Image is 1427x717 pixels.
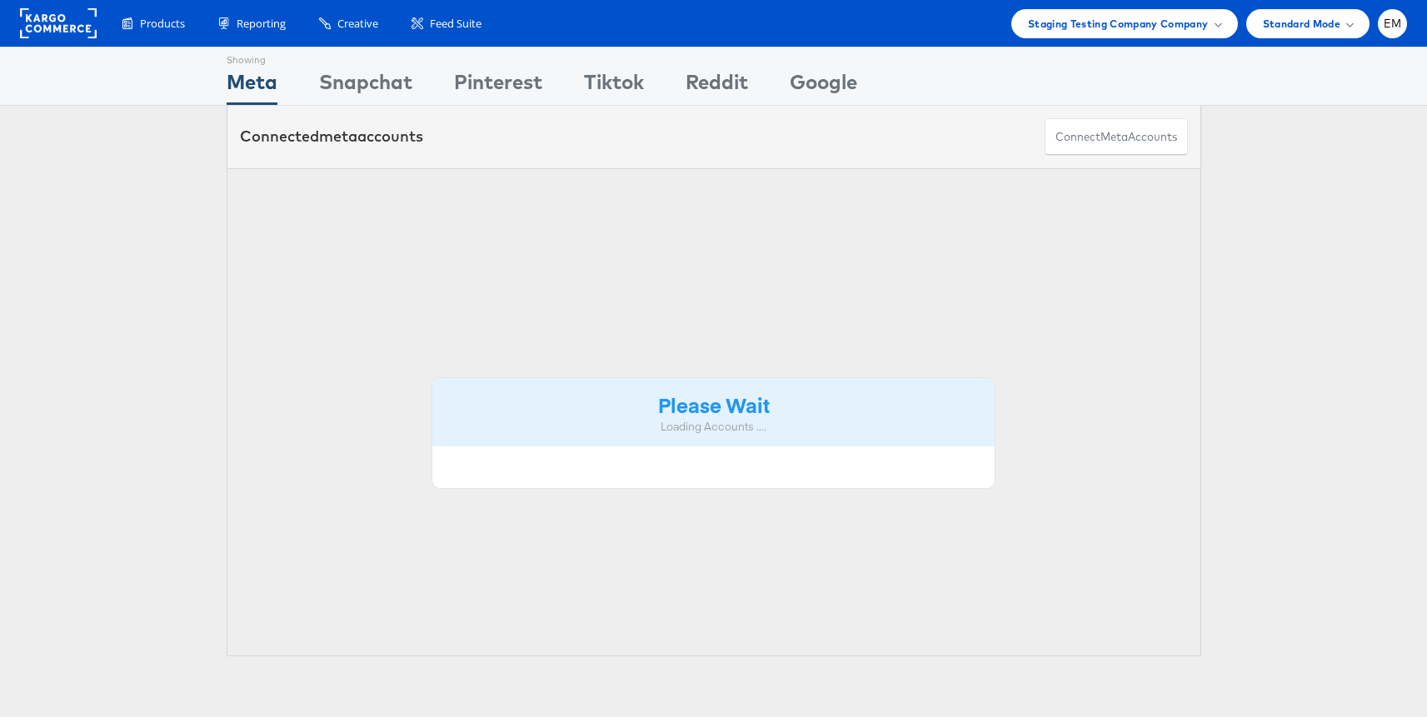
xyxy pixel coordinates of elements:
[454,67,542,105] div: Pinterest
[240,126,423,147] div: Connected accounts
[1100,129,1128,145] span: meta
[790,67,857,105] div: Google
[319,127,357,146] span: meta
[237,16,286,32] span: Reporting
[319,67,412,105] div: Snapchat
[1263,15,1340,32] span: Standard Mode
[445,419,983,435] div: Loading Accounts ....
[584,67,644,105] div: Tiktok
[227,47,277,67] div: Showing
[686,67,748,105] div: Reddit
[140,16,185,32] span: Products
[658,391,770,418] strong: Please Wait
[227,67,277,105] div: Meta
[337,16,378,32] span: Creative
[1028,15,1209,32] span: Staging Testing Company Company
[1045,118,1188,156] button: ConnectmetaAccounts
[430,16,481,32] span: Feed Suite
[1384,18,1402,29] span: EM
